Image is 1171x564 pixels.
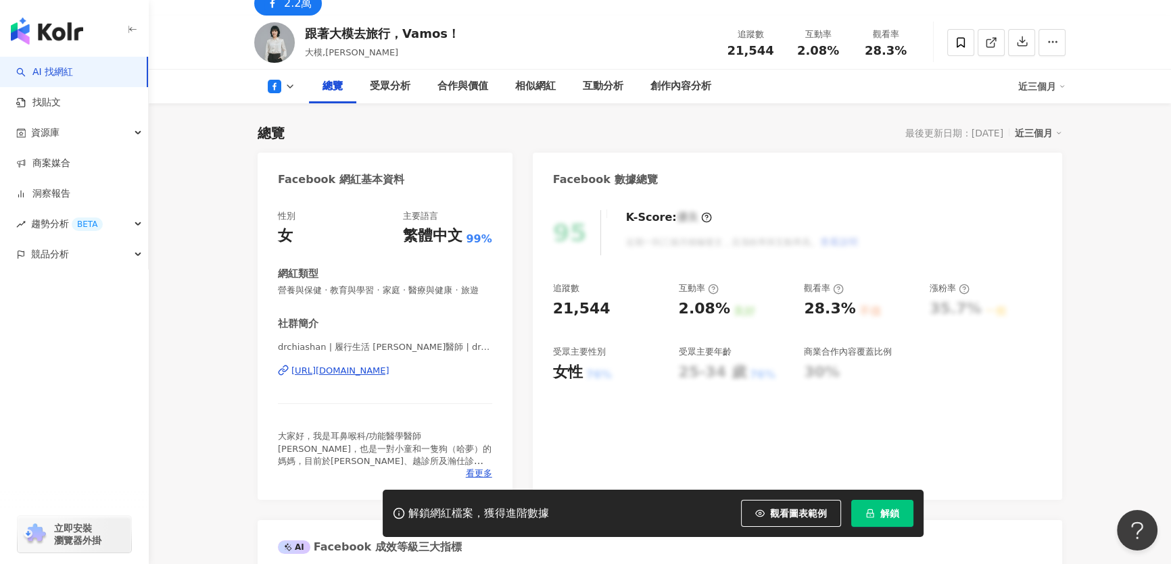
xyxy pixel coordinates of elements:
[278,267,318,281] div: 網紅類型
[553,299,611,319] div: 21,544
[678,346,731,358] div: 受眾主要年齡
[31,239,69,270] span: 競品分析
[553,282,579,294] div: 追蹤數
[678,299,730,319] div: 2.08%
[16,187,70,201] a: 洞察報告
[291,365,389,377] div: [URL][DOMAIN_NAME]
[797,44,839,57] span: 2.08%
[16,157,70,170] a: 商案媒合
[741,500,841,527] button: 觀看圖表範例
[403,226,462,247] div: 繁體中文
[278,540,462,555] div: Facebook 成效等級三大指標
[466,232,492,247] span: 99%
[792,28,844,41] div: 互動率
[18,516,131,553] a: chrome extension立即安裝 瀏覽器外掛
[278,365,492,377] a: [URL][DOMAIN_NAME]
[403,210,438,222] div: 主要語言
[278,284,492,297] span: 營養與保健 · 教育與學習 · 家庭 · 醫療與健康 · 旅遊
[583,78,623,95] div: 互動分析
[16,66,73,79] a: searchAI 找網紅
[11,18,83,45] img: logo
[54,522,101,546] span: 立即安裝 瀏覽器外掛
[16,220,26,229] span: rise
[305,25,460,42] div: 跟著大模去旅行，Vamos！
[278,540,310,554] div: AI
[770,508,827,519] span: 觀看圖表範例
[553,362,583,383] div: 女性
[31,118,59,148] span: 資源庫
[678,282,718,294] div: 互動率
[860,28,911,41] div: 觀看率
[515,78,556,95] div: 相似網紅
[278,431,492,503] span: 大家好，我是耳鼻喉科/功能醫學醫師[PERSON_NAME]，也是一對小童和一隻狗（哈夢）的媽媽，目前於[PERSON_NAME]、越診所及瀚仕診所任職。 在這裡我會分享我對生活的熱情和醫學新知...
[727,43,773,57] span: 21,544
[305,47,398,57] span: 大模,[PERSON_NAME]
[804,282,844,294] div: 觀看率
[725,28,776,41] div: 追蹤數
[1018,76,1066,97] div: 近三個月
[408,507,549,521] div: 解鎖網紅檔案，獲得進階數據
[278,341,492,353] span: drchiashan | 履行生活 [PERSON_NAME]醫師 | drchiashan
[16,96,61,109] a: 找貼文
[278,317,318,331] div: 社群簡介
[930,282,970,294] div: 漲粉率
[22,523,48,545] img: chrome extension
[278,226,293,247] div: 女
[278,172,404,187] div: Facebook 網紅基本資料
[804,346,892,358] div: 商業合作內容覆蓋比例
[254,22,295,63] img: KOL Avatar
[258,124,285,143] div: 總覽
[851,500,913,527] button: 解鎖
[466,467,492,480] span: 看更多
[437,78,488,95] div: 合作與價值
[865,509,875,518] span: lock
[553,346,606,358] div: 受眾主要性別
[804,299,855,319] div: 28.3%
[370,78,410,95] div: 受眾分析
[553,172,658,187] div: Facebook 數據總覽
[72,217,103,231] div: BETA
[278,210,295,222] div: 性別
[1015,124,1062,142] div: 近三個月
[880,508,899,519] span: 解鎖
[31,209,103,239] span: 趨勢分析
[626,210,712,225] div: K-Score :
[322,78,343,95] div: 總覽
[905,128,1003,138] div: 最後更新日期：[DATE]
[650,78,711,95] div: 創作內容分析
[865,44,907,57] span: 28.3%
